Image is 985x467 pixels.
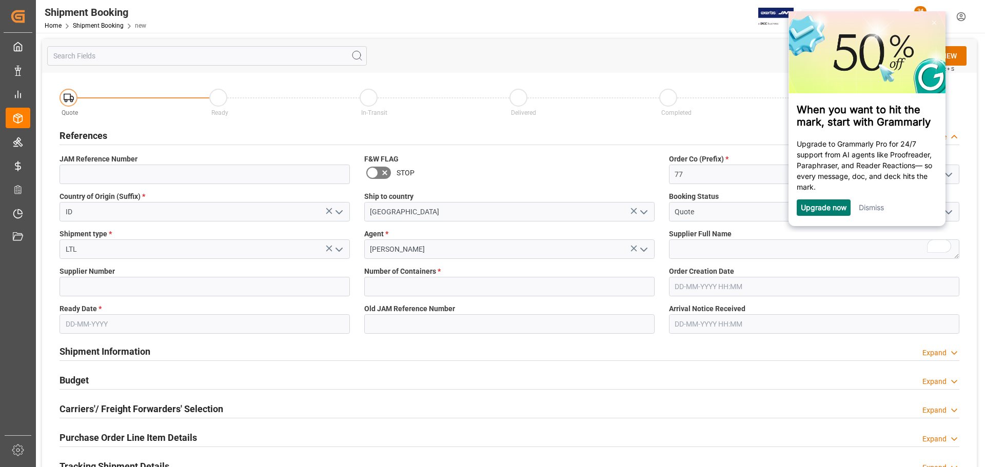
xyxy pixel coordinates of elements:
div: JIMS [801,9,899,24]
span: 34 [914,6,927,16]
span: Order Creation Date [669,266,734,277]
span: STOP [397,168,415,178]
button: Help Center [927,5,950,28]
button: open menu [330,204,346,220]
span: Quote [62,109,78,116]
h2: Purchase Order Line Item Details [60,431,197,444]
span: Ready Date [60,303,102,314]
span: Completed [661,109,692,116]
span: JAM Reference Number [60,154,137,165]
button: show 34 new notifications [903,5,927,28]
input: DD-MM-YYYY HH:MM [669,314,959,334]
span: Country of Origin (Suffix) [60,191,145,202]
a: Upgrade now [18,192,64,200]
h3: When you want to hit the mark, start with Grammarly [14,92,154,117]
span: Old JAM Reference Number [364,303,455,314]
span: F&W FLAG [364,154,399,165]
img: close_x_white.png [149,9,153,14]
input: DD-MM-YYYY HH:MM [669,277,959,296]
input: DD-MM-YYYY [60,314,350,334]
div: Expand [922,405,947,416]
span: Ready [211,109,228,116]
input: Search Fields [47,46,367,66]
span: Delivered [511,109,536,116]
span: Ship to country [364,191,413,202]
div: Expand [922,434,947,444]
span: Supplier Full Name [669,229,732,239]
input: Type to search/select [60,202,350,221]
img: Exertis%20JAM%20-%20Email%20Logo.jpg_1722504956.jpg [758,8,794,26]
span: In-Transit [361,109,387,116]
button: open menu [330,241,346,257]
h2: Shipment Information [60,344,150,358]
span: Number of Containers [364,266,441,277]
span: Supplier Number [60,266,115,277]
h2: Carriers'/ Freight Forwarders' Selection [60,402,223,416]
h2: References [60,129,107,143]
h2: Budget [60,373,89,387]
span: Agent [364,229,388,239]
button: open menu [635,241,651,257]
p: Upgrade to Grammarly Pro for 24/7 support from AI agents like Proofreader, Paraphraser, and Reade... [14,127,154,181]
div: Shipment Booking [45,5,146,20]
button: JIMS [801,7,903,26]
div: Expand [922,376,947,387]
span: Shipment type [60,229,112,239]
a: Home [45,22,62,29]
a: Dismiss [76,192,101,200]
a: Shipment Booking [73,22,124,29]
textarea: To enrich screen reader interactions, please activate Accessibility in Grammarly extension settings [669,239,959,259]
span: Arrival Notice Received [669,303,745,314]
div: Expand [922,348,947,358]
span: Booking Status [669,191,719,202]
button: open menu [635,204,651,220]
span: Order Co (Prefix) [669,154,728,165]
